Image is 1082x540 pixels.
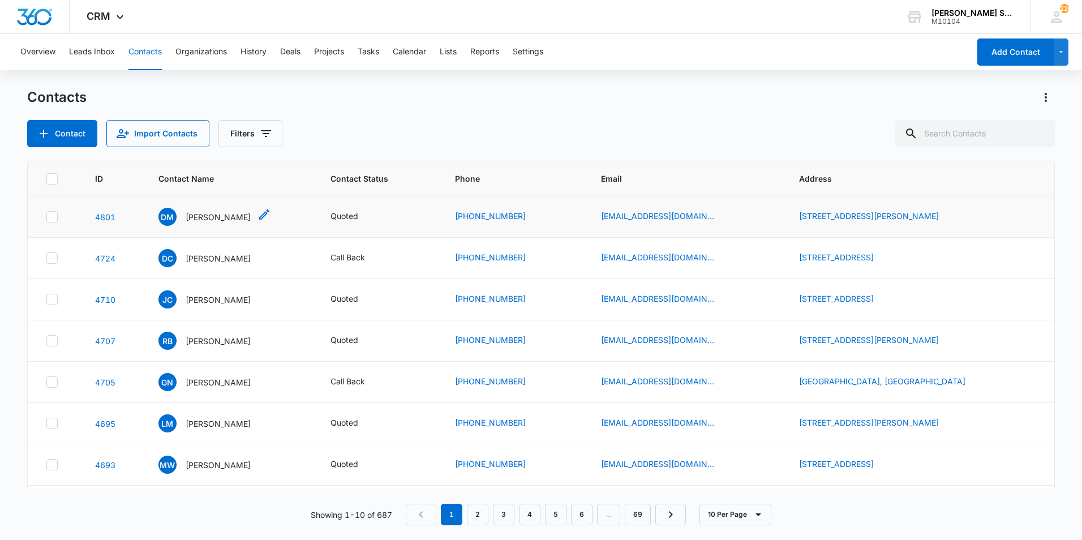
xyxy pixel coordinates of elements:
div: Quoted [330,293,358,305]
p: Showing 1-10 of 687 [311,509,392,521]
a: Page 6 [571,504,592,525]
button: Add Contact [977,38,1054,66]
button: Deals [280,34,300,70]
span: RB [158,332,177,350]
div: Quoted [330,417,358,428]
span: Phone [455,173,557,185]
div: Email - Geraldneeley@gmail.com - Select to Edit Field [601,375,735,389]
p: [PERSON_NAME] [186,252,251,264]
div: Email - wellner28@yahoo.com - Select to Edit Field [601,458,735,472]
div: Call Back [330,375,365,387]
div: Phone - 2145332353 - Select to Edit Field [455,417,546,430]
div: Email - dcarncross@gmail.com - Select to Edit Field [601,251,735,265]
button: Add Contact [27,120,97,147]
a: [EMAIL_ADDRESS][DOMAIN_NAME] [601,210,714,222]
div: Email - dmorris1341@comcast.net - Select to Edit Field [601,210,735,224]
button: Calendar [393,34,426,70]
a: Navigate to contact details page for Michael Wellner [95,460,115,470]
div: account name [931,8,1014,18]
a: [EMAIL_ADDRESS][DOMAIN_NAME] [601,375,714,387]
div: Email - cernajulie6@gmail.com - Select to Edit Field [601,293,735,306]
a: [STREET_ADDRESS] [799,294,874,303]
div: Contact Status - Call Back - Select to Edit Field [330,251,385,265]
div: Phone - 2196894841 - Select to Edit Field [455,210,546,224]
div: Contact Name - Dougie Carncross - Select to Edit Field [158,249,271,267]
p: [PERSON_NAME] [186,459,251,471]
button: Actions [1037,88,1055,106]
div: Call Back [330,251,365,263]
div: Contact Name - gerald neeley - Select to Edit Field [158,373,271,391]
div: Contact Status - Quoted - Select to Edit Field [330,334,379,348]
p: [PERSON_NAME] [186,335,251,347]
a: [EMAIL_ADDRESS][DOMAIN_NAME] [601,417,714,428]
span: Contact Name [158,173,287,185]
div: Phone - 7084004026 - Select to Edit Field [455,375,546,389]
a: [EMAIL_ADDRESS][DOMAIN_NAME] [601,334,714,346]
a: Page 4 [519,504,540,525]
span: DC [158,249,177,267]
div: Contact Status - Call Back - Select to Edit Field [330,375,385,389]
button: Reports [470,34,499,70]
div: notifications count [1060,4,1069,13]
div: Quoted [330,458,358,470]
a: [GEOGRAPHIC_DATA], [GEOGRAPHIC_DATA] [799,376,965,386]
div: Phone - 2147286831 - Select to Edit Field [455,334,546,348]
div: account id [931,18,1014,25]
div: Contact Name - Richard Britt - Select to Edit Field [158,332,271,350]
a: [STREET_ADDRESS] [799,252,874,262]
span: 220 [1060,4,1069,13]
a: Navigate to contact details page for Richard Britt [95,336,115,346]
a: [STREET_ADDRESS] [799,459,874,469]
span: DM [158,208,177,226]
div: Email - richarddbritt@yahoo.com - Select to Edit Field [601,334,735,348]
span: ID [95,173,115,185]
a: Navigate to contact details page for gerald neeley [95,378,115,387]
a: [PHONE_NUMBER] [455,334,526,346]
button: Filters [218,120,282,147]
div: Address - 2311 Timber Trl, Plainfield, IL, 60586 - Select to Edit Field [799,251,894,265]
a: Page 5 [545,504,566,525]
button: 10 Per Page [699,504,771,525]
a: [EMAIL_ADDRESS][DOMAIN_NAME] [601,251,714,263]
div: Contact Status - Quoted - Select to Edit Field [330,210,379,224]
div: Quoted [330,334,358,346]
a: Page 3 [493,504,514,525]
a: Navigate to contact details page for Joel Cerna [95,295,115,305]
a: [PHONE_NUMBER] [455,417,526,428]
button: Organizations [175,34,227,70]
div: Contact Name - Michael Wellner - Select to Edit Field [158,456,271,474]
button: Projects [314,34,344,70]
div: Phone - 8153788494 - Select to Edit Field [455,251,546,265]
div: Email - ldetamble@live.com - Select to Edit Field [601,417,735,430]
span: LM [158,414,177,432]
a: [EMAIL_ADDRESS][DOMAIN_NAME] [601,293,714,305]
button: Tasks [358,34,379,70]
a: Navigate to contact details page for Doris Morris [95,212,115,222]
a: [EMAIL_ADDRESS][DOMAIN_NAME] [601,458,714,470]
div: Address - 925 Sable Ridge Dr, Joliet, IL, 60431 - Select to Edit Field [799,458,894,472]
div: Contact Status - Quoted - Select to Edit Field [330,293,379,306]
p: [PERSON_NAME] [186,376,251,388]
em: 1 [441,504,462,525]
a: [STREET_ADDRESS][PERSON_NAME] [799,335,939,345]
span: JC [158,290,177,308]
a: Navigate to contact details page for Dougie Carncross [95,254,115,263]
div: Contact Name - Lucy Morantes - Select to Edit Field [158,414,271,432]
a: [STREET_ADDRESS][PERSON_NAME] [799,418,939,427]
div: Address - 2523 Melissa Ln, Carrollton, TX, 75006 - Select to Edit Field [799,417,959,430]
a: Next Page [655,504,686,525]
div: Address - 428 Brassie lane, UNIVERSITY PARK, IL, 60484 - Select to Edit Field [799,375,986,389]
a: [PHONE_NUMBER] [455,293,526,305]
a: Page 69 [625,504,651,525]
div: Address - 487 Medina Dr., Highland Village, Tx., 75077 - Select to Edit Field [799,334,959,348]
a: Page 2 [467,504,488,525]
span: gn [158,373,177,391]
div: Contact Name - Doris Morris - Select to Edit Field [158,208,271,226]
div: Address - 1415 Winterwood Dr, Allen, TX, 75002 - Select to Edit Field [799,293,894,306]
p: [PERSON_NAME] [186,211,251,223]
a: [PHONE_NUMBER] [455,458,526,470]
h1: Contacts [27,89,87,106]
span: Address [799,173,1020,185]
span: MW [158,456,177,474]
div: Quoted [330,210,358,222]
